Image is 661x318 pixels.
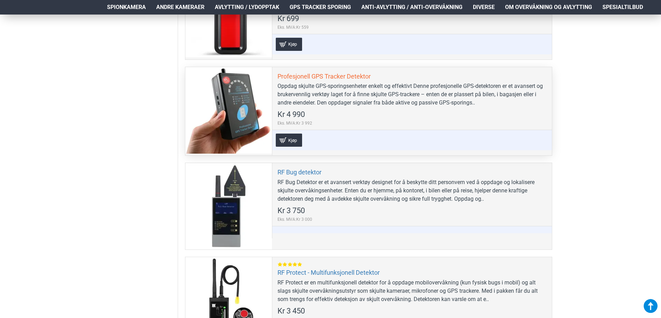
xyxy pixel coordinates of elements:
span: Eks. MVA:Kr 3 992 [277,120,312,126]
span: Kr 3 750 [277,207,305,215]
div: Domain: [DOMAIN_NAME] [18,18,76,24]
div: v 4.0.25 [19,11,34,17]
img: tab_domain_overview_orange.svg [19,40,24,46]
img: tab_keywords_by_traffic_grey.svg [69,40,74,46]
img: website_grey.svg [11,18,17,24]
span: Andre kameraer [156,3,204,11]
div: Keywords by Traffic [77,41,117,45]
div: Oppdag skjulte GPS-sporingsenheter enkelt og effektivt Denne profesjonelle GPS-detektoren er et a... [277,82,547,107]
a: RF Bug detektor RF Bug detektor [185,163,272,249]
span: Eks. MVA:Kr 559 [277,24,309,30]
a: RF Protect - Multifunksjonell Detektor [277,269,380,276]
span: Spionkamera [107,3,146,11]
span: Kr 4 990 [277,111,305,118]
span: Om overvåkning og avlytting [505,3,592,11]
a: RF Bug detektor [277,168,321,176]
span: Spesialtilbud [602,3,643,11]
div: Domain Overview [26,41,62,45]
span: Kjøp [287,138,299,143]
div: RF Bug Detektor er et avansert verktøy designet for å beskytte ditt personvern ved å oppdage og l... [277,178,547,203]
a: Profesjonell GPS Tracker Detektor [277,72,371,80]
span: Eks. MVA:Kr 3 000 [277,216,312,222]
span: Anti-avlytting / Anti-overvåkning [361,3,462,11]
span: GPS Tracker Sporing [290,3,351,11]
span: Kr 3 450 [277,307,305,315]
span: Kr 699 [277,15,299,22]
a: Profesjonell GPS Tracker Detektor Profesjonell GPS Tracker Detektor [185,67,272,154]
span: Avlytting / Lydopptak [215,3,279,11]
img: logo_orange.svg [11,11,17,17]
span: Kjøp [287,42,299,46]
span: Diverse [473,3,495,11]
div: RF Protect er en multifunksjonell detektor for å oppdage mobilovervåkning (kun fysisk bugs i mobi... [277,279,547,303]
